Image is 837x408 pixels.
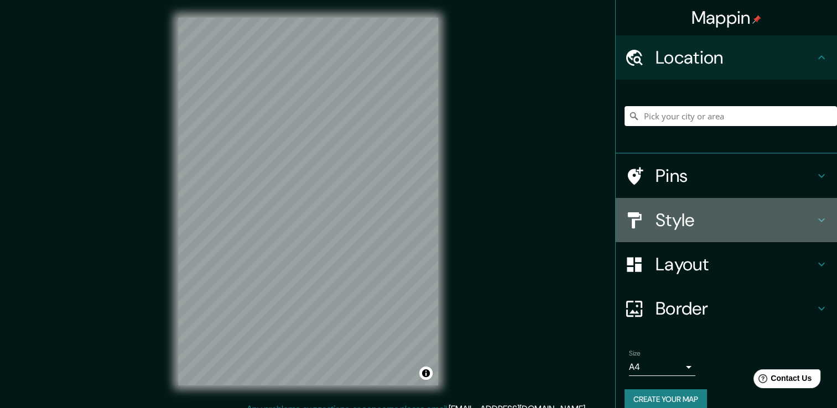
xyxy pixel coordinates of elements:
div: Layout [616,242,837,286]
input: Pick your city or area [625,106,837,126]
div: Location [616,35,837,80]
button: Toggle attribution [419,367,433,380]
h4: Style [656,209,815,231]
h4: Layout [656,253,815,275]
h4: Pins [656,165,815,187]
div: Pins [616,154,837,198]
label: Size [629,349,641,358]
h4: Mappin [692,7,762,29]
div: Border [616,286,837,331]
div: A4 [629,358,695,376]
iframe: Help widget launcher [739,365,825,396]
h4: Location [656,46,815,69]
img: pin-icon.png [752,15,761,24]
h4: Border [656,297,815,320]
canvas: Map [178,18,438,385]
div: Style [616,198,837,242]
